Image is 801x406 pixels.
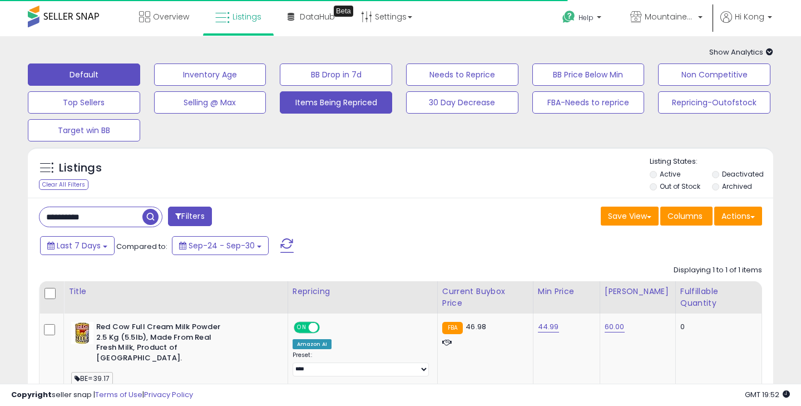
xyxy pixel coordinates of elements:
button: Top Sellers [28,91,140,114]
a: Hi Kong [720,11,772,36]
button: BB Drop in 7d [280,63,392,86]
div: Preset: [293,351,429,376]
span: Hi Kong [735,11,764,22]
button: Save View [601,207,659,226]
button: Filters [168,207,211,226]
button: Repricing-Outofstock [658,91,770,114]
button: Default [28,63,140,86]
button: Needs to Reprice [406,63,518,86]
button: Selling @ Max [154,91,266,114]
label: Active [660,169,680,179]
label: Archived [722,182,752,191]
span: Overview [153,11,189,22]
div: Title [68,286,283,297]
button: Items Being Repriced [280,91,392,114]
strong: Copyright [11,389,52,400]
div: Displaying 1 to 1 of 1 items [674,265,762,276]
span: MountaineerBrand [645,11,695,22]
button: Non Competitive [658,63,770,86]
div: Repricing [293,286,433,297]
label: Deactivated [722,169,764,179]
span: DataHub [300,11,335,22]
div: Amazon AI [293,339,332,349]
p: Listing States: [650,156,774,167]
button: BB Price Below Min [532,63,645,86]
span: Show Analytics [709,47,773,57]
button: FBA-Needs to reprice [532,91,645,114]
b: Red Cow Full Cream Milk Powder 2.5 Kg (5.5lb), Made From Real Fresh Milk, Product of [GEOGRAPHIC_... [96,322,231,366]
div: Clear All Filters [39,179,88,190]
button: 30 Day Decrease [406,91,518,114]
button: Inventory Age [154,63,266,86]
span: 2025-10-8 19:52 GMT [745,389,790,400]
div: Fulfillable Quantity [680,286,757,309]
div: Min Price [538,286,595,297]
a: 60.00 [605,321,625,332]
div: seller snap | | [11,390,193,400]
a: 44.99 [538,321,559,332]
span: Columns [667,211,703,222]
span: Sep-24 - Sep-30 [189,240,255,251]
span: BE=39.17 [71,372,113,385]
span: Listings [233,11,261,22]
button: Sep-24 - Sep-30 [172,236,269,255]
div: 0 [680,322,753,332]
div: Current Buybox Price [442,286,528,309]
button: Actions [714,207,762,226]
label: Out of Stock [660,182,700,191]
a: Privacy Policy [144,389,193,400]
button: Last 7 Days [40,236,115,255]
span: Last 7 Days [57,240,101,251]
span: ON [295,323,309,332]
span: 46.98 [466,321,486,332]
div: Tooltip anchor [334,6,353,17]
i: Get Help [562,10,576,24]
button: Columns [660,207,713,226]
a: Terms of Use [95,389,142,400]
div: [PERSON_NAME] [605,286,671,297]
small: FBA [442,322,463,334]
span: OFF [318,323,335,332]
button: Target win BB [28,119,140,141]
a: Help [553,2,612,36]
img: 51XHMK2iB1L._SL40_.jpg [71,322,93,344]
span: Help [578,13,594,22]
span: Compared to: [116,241,167,252]
h5: Listings [59,160,102,176]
